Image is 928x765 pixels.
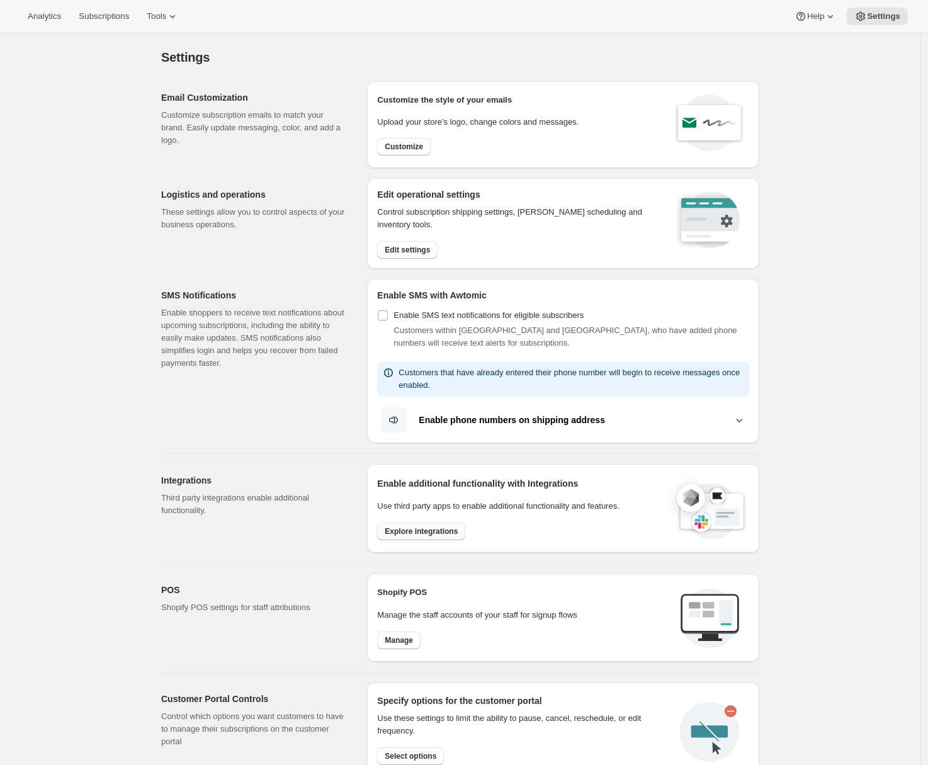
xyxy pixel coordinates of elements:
[377,188,659,201] h2: Edit operational settings
[161,91,347,104] h2: Email Customization
[807,11,824,21] span: Help
[79,11,129,21] span: Subscriptions
[20,8,69,25] button: Analytics
[377,241,438,259] button: Edit settings
[161,601,347,614] p: Shopify POS settings for staff attributions
[419,415,605,425] b: Enable phone numbers on shipping address
[393,310,584,320] span: Enable SMS text notifications for eligible subscribers
[393,326,737,348] span: Customers within [GEOGRAPHIC_DATA] and [GEOGRAPHIC_DATA], who have added phone numbers will recei...
[377,407,749,433] button: Enable phone numbers on shipping address
[377,116,579,128] p: Upload your store’s logo, change colors and messages.
[377,523,465,540] button: Explore integrations
[147,11,166,21] span: Tools
[377,94,512,106] p: Customize the style of your emails
[161,188,347,201] h2: Logistics and operations
[847,8,908,25] button: Settings
[161,474,347,487] h2: Integrations
[377,138,431,156] button: Customize
[377,586,670,599] h2: Shopify POS
[377,609,670,621] p: Manage the staff accounts of your staff for signup flows
[399,366,744,392] p: Customers that have already entered their phone number will begin to receive messages once enabled.
[161,710,347,748] p: Control which options you want customers to have to manage their subscriptions on the customer po...
[385,245,430,255] span: Edit settings
[139,8,186,25] button: Tools
[385,526,458,536] span: Explore integrations
[161,289,347,302] h2: SMS Notifications
[377,712,670,737] div: Use these settings to limit the ability to pause, cancel, reschedule, or edit frequency.
[161,492,347,517] p: Third party integrations enable additional functionality.
[377,747,444,765] button: Select options
[71,8,137,25] button: Subscriptions
[377,632,421,649] button: Manage
[385,751,436,761] span: Select options
[161,206,347,231] p: These settings allow you to control aspects of your business operations.
[867,11,900,21] span: Settings
[385,635,413,645] span: Manage
[161,50,210,64] span: Settings
[377,694,670,707] h2: Specify options for the customer portal
[161,109,347,147] p: Customize subscription emails to match your brand. Easily update messaging, color, and add a logo.
[787,8,844,25] button: Help
[385,142,423,152] span: Customize
[377,289,749,302] h2: Enable SMS with Awtomic
[377,206,659,231] p: Control subscription shipping settings, [PERSON_NAME] scheduling and inventory tools.
[377,477,664,490] h2: Enable additional functionality with Integrations
[161,584,347,596] h2: POS
[161,307,347,370] p: Enable shoppers to receive text notifications about upcoming subscriptions, including the ability...
[377,500,664,513] p: Use third party apps to enable additional functionality and features.
[28,11,61,21] span: Analytics
[161,693,347,705] h2: Customer Portal Controls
